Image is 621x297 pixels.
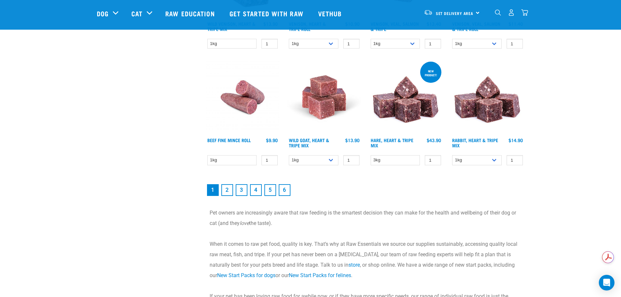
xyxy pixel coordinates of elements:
[289,272,351,278] a: New Start Packs for felines
[287,60,361,134] img: Goat Heart Tripe 8451
[261,39,278,49] input: 1
[266,138,278,143] div: $9.90
[207,184,219,196] a: Page 1
[369,60,443,134] img: 1175 Rabbit Heart Tripe Mix 01
[452,139,498,146] a: Rabbit, Heart & Tripe Mix
[264,184,276,196] a: Goto page 5
[451,60,525,134] img: 1175 Rabbit Heart Tripe Mix 01
[279,184,290,196] a: Goto page 6
[207,139,251,141] a: Beef Fine Mince Roll
[348,262,360,268] a: store
[131,8,142,18] a: Cat
[312,0,350,26] a: Vethub
[97,8,109,18] a: Dog
[250,184,262,196] a: Goto page 4
[371,139,413,146] a: Hare, Heart & Tripe Mix
[221,184,233,196] a: Goto page 2
[345,138,360,143] div: $13.90
[425,39,441,49] input: 1
[427,138,441,143] div: $43.90
[210,208,521,229] p: Pet owners are increasingly aware that raw feeding is the smartest decision they can make for the...
[217,272,275,278] a: New Start Packs for dogs
[210,239,521,281] p: When it comes to raw pet food, quality is key. That’s why at Raw Essentials we source our supplie...
[507,39,523,49] input: 1
[521,9,528,16] img: home-icon@2x.png
[236,184,247,196] a: Goto page 3
[509,138,523,143] div: $14.90
[289,139,329,146] a: Wild Goat, Heart & Tripe Mix
[240,220,249,226] em: love
[420,66,441,80] div: new product!
[495,9,501,16] img: home-icon-1@2x.png
[223,0,312,26] a: Get started with Raw
[206,183,525,197] nav: pagination
[206,60,280,134] img: Venison Veal Salmon Tripe 1651
[436,12,474,14] span: Set Delivery Area
[425,155,441,165] input: 1
[343,155,360,165] input: 1
[159,0,223,26] a: Raw Education
[599,275,614,290] div: Open Intercom Messenger
[343,39,360,49] input: 1
[507,155,523,165] input: 1
[424,9,433,15] img: van-moving.png
[261,155,278,165] input: 1
[508,9,515,16] img: user.png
